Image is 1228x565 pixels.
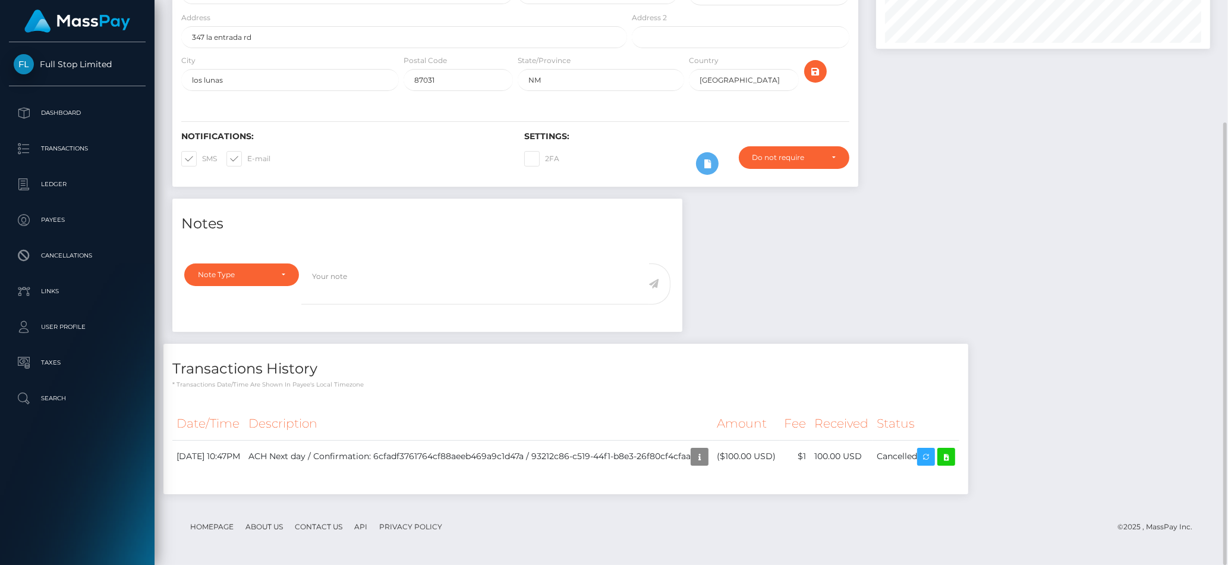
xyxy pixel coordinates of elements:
[14,140,141,158] p: Transactions
[14,390,141,407] p: Search
[14,104,141,122] p: Dashboard
[14,318,141,336] p: User Profile
[9,59,146,70] span: Full Stop Limited
[14,211,141,229] p: Payees
[14,54,34,74] img: Full Stop Limited
[14,282,141,300] p: Links
[24,10,130,33] img: MassPay Logo
[14,247,141,265] p: Cancellations
[14,175,141,193] p: Ledger
[14,354,141,372] p: Taxes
